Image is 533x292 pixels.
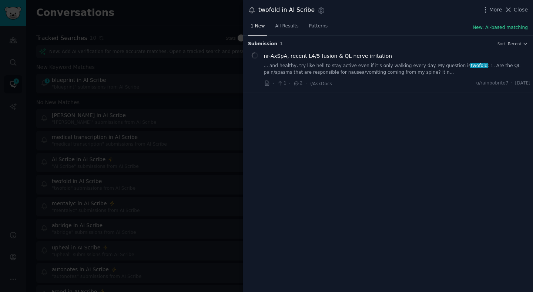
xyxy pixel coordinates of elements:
[306,20,330,36] a: Patterns
[473,24,528,31] button: New: AI-based matching
[515,80,530,87] span: [DATE]
[280,42,282,46] span: 1
[508,41,521,46] span: Recent
[289,80,291,87] span: ·
[476,80,508,87] span: u/rainbobrite7
[514,6,528,14] span: Close
[293,80,302,87] span: 2
[511,80,513,87] span: ·
[309,23,328,30] span: Patterns
[272,20,301,36] a: All Results
[264,52,392,60] a: nr-AxSpA, recent L4/5 fusion & QL nerve irritation
[248,20,267,36] a: 1 New
[508,41,528,46] button: Recent
[482,6,502,14] button: More
[497,41,506,46] div: Sort
[489,6,502,14] span: More
[248,41,277,47] span: Submission
[305,80,307,87] span: ·
[309,81,332,86] span: r/AskDocs
[251,23,265,30] span: 1 New
[470,63,488,68] span: twofold
[258,6,315,15] div: twofold in AI Scribe
[273,80,274,87] span: ·
[264,63,531,76] a: ... and healthy, try like hell to stay active even if it’s only walking every day. My question is...
[277,80,286,87] span: 1
[275,23,298,30] span: All Results
[504,6,528,14] button: Close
